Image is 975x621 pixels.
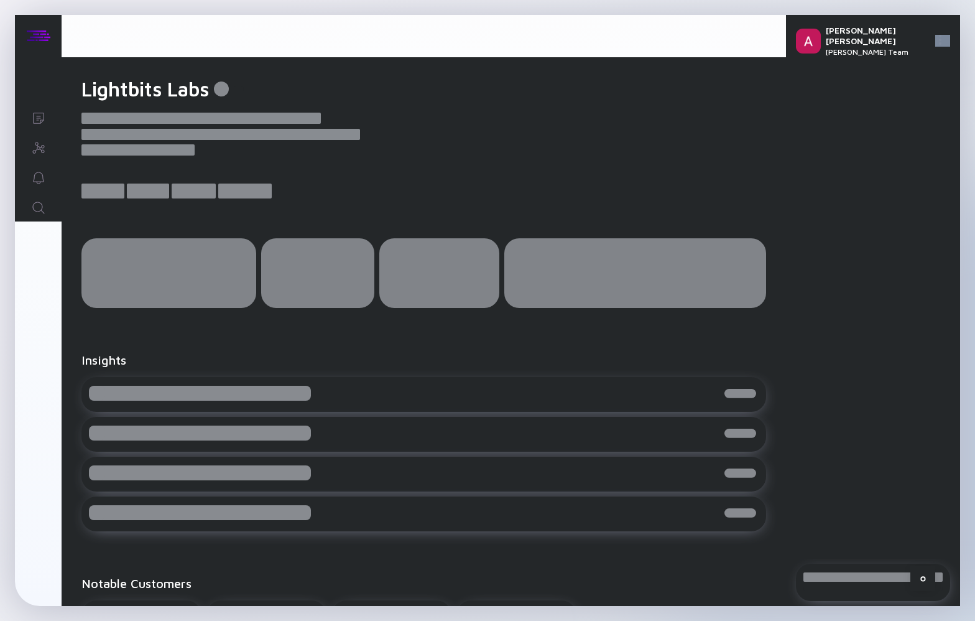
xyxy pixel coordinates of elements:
[15,102,62,132] a: Lists
[81,576,766,591] h2: Notable Customers
[15,162,62,192] a: Reminders
[826,47,930,57] div: [PERSON_NAME] Team
[81,77,209,101] h1: Lightbits Labs
[81,353,126,367] h2: Insights
[15,192,62,222] a: Search
[826,25,930,46] div: [PERSON_NAME] [PERSON_NAME]
[796,29,821,54] img: Alex Profile Picture
[15,132,62,162] a: Investor Map
[935,35,945,45] img: Menu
